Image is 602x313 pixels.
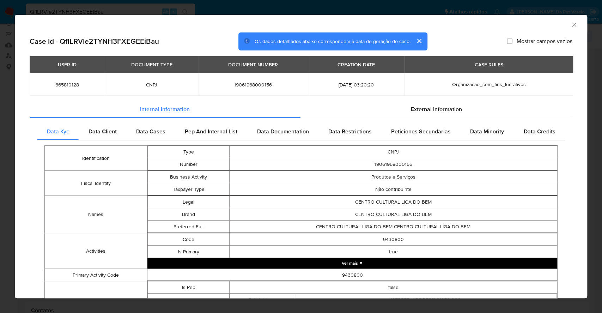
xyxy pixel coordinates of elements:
button: Fechar a janela [571,21,577,28]
div: Detailed info [30,101,572,118]
td: Produtos e Serviços [230,171,557,183]
span: Mostrar campos vazios [517,38,572,45]
div: CREATION DATE [333,59,379,71]
td: 19061968000156 [230,158,557,170]
span: Data Client [89,127,117,136]
td: [STREET_ADDRESS] 21070-000 [295,294,557,306]
span: Data Cases [136,127,165,136]
td: Full Address [230,294,295,306]
td: 9430800 [147,269,557,281]
td: Activities [45,233,147,269]
button: Expand array [147,258,557,269]
td: Fiscal Identity [45,171,147,196]
td: Primary Activity Code [45,269,147,281]
td: Legal [147,196,229,208]
div: DOCUMENT NUMBER [224,59,282,71]
span: Organizacao_sem_fins_lucrativos [452,81,526,88]
td: false [230,281,557,294]
div: DOCUMENT TYPE [127,59,177,71]
span: [DATE] 03:20:20 [316,82,396,88]
span: 19061968000156 [207,82,299,88]
div: CASE RULES [470,59,507,71]
div: USER ID [54,59,81,71]
td: Brand [147,208,229,221]
span: Data Credits [523,127,555,136]
span: Data Documentation [257,127,309,136]
td: CENTRO CULTURAL LIGA DO BEM CENTRO CULTURAL LIGA DO BEM [230,221,557,233]
td: Taxpayer Type [147,183,229,195]
td: CNPJ [230,146,557,158]
td: Number [147,158,229,170]
span: Os dados detalhados abaixo correspondem à data de geração do caso. [255,38,411,45]
span: CNPJ [113,82,190,88]
span: Internal information [140,105,190,113]
td: Is Primary [147,246,229,258]
button: cerrar [411,32,427,49]
td: CENTRO CULTURAL LIGA DO BEM [230,208,557,221]
span: 665810128 [38,82,96,88]
td: Type [147,146,229,158]
h2: Case Id - QflLRVIe2TYNH3FXEGEEiBau [30,37,159,46]
span: Data Minority [470,127,504,136]
div: Detailed internal info [37,123,565,140]
span: External information [411,105,462,113]
span: Data Kyc [47,127,69,136]
td: true [230,246,557,258]
span: Pep And Internal List [185,127,237,136]
td: Is Pep [147,281,229,294]
td: Names [45,196,147,233]
td: Code [147,233,229,246]
td: Não contribuinte [230,183,557,195]
td: CENTRO CULTURAL LIGA DO BEM [230,196,557,208]
td: Identification [45,146,147,171]
td: Preferred Full [147,221,229,233]
td: Business Activity [147,171,229,183]
input: Mostrar campos vazios [507,38,512,44]
span: Data Restrictions [328,127,372,136]
span: Peticiones Secundarias [391,127,451,136]
div: closure-recommendation-modal [15,15,587,298]
td: 9430800 [230,233,557,246]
